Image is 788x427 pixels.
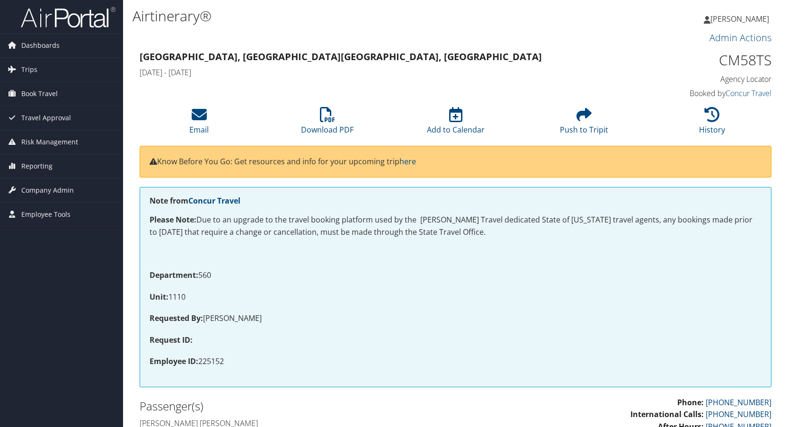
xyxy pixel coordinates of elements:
strong: Note from [150,196,240,206]
h1: Airtinerary® [133,6,563,26]
img: airportal-logo.png [21,6,115,28]
a: [PERSON_NAME] [704,5,779,33]
a: Download PDF [301,112,354,135]
h4: Booked by [624,88,771,98]
strong: Request ID: [150,335,193,345]
strong: [GEOGRAPHIC_DATA], [GEOGRAPHIC_DATA] [GEOGRAPHIC_DATA], [GEOGRAPHIC_DATA] [140,50,542,63]
strong: International Calls: [630,409,704,419]
a: Concur Travel [726,88,771,98]
strong: Employee ID: [150,356,198,366]
a: here [399,156,416,167]
p: Know Before You Go: Get resources and info for your upcoming trip [150,156,761,168]
h4: [DATE] - [DATE] [140,67,610,78]
h4: Agency Locator [624,74,771,84]
span: Reporting [21,154,53,178]
a: History [699,112,725,135]
strong: Requested By: [150,313,203,323]
span: Risk Management [21,130,78,154]
strong: Phone: [677,397,704,408]
p: Due to an upgrade to the travel booking platform used by the [PERSON_NAME] Travel dedicated State... [150,214,761,238]
span: Company Admin [21,178,74,202]
span: Book Travel [21,82,58,106]
p: 225152 [150,356,761,368]
p: 560 [150,269,761,282]
h2: Passenger(s) [140,398,449,414]
strong: Please Note: [150,214,196,225]
a: Concur Travel [188,196,240,206]
strong: Department: [150,270,198,280]
span: Dashboards [21,34,60,57]
span: Trips [21,58,37,81]
a: Add to Calendar [427,112,485,135]
span: [PERSON_NAME] [710,14,769,24]
strong: Unit: [150,292,168,302]
span: Travel Approval [21,106,71,130]
a: [PHONE_NUMBER] [706,409,771,419]
a: Push to Tripit [560,112,608,135]
a: Email [189,112,209,135]
p: [PERSON_NAME] [150,312,761,325]
a: Admin Actions [709,31,771,44]
span: Employee Tools [21,203,71,226]
h1: CM58TS [624,50,771,70]
a: [PHONE_NUMBER] [706,397,771,408]
p: 1110 [150,291,761,303]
